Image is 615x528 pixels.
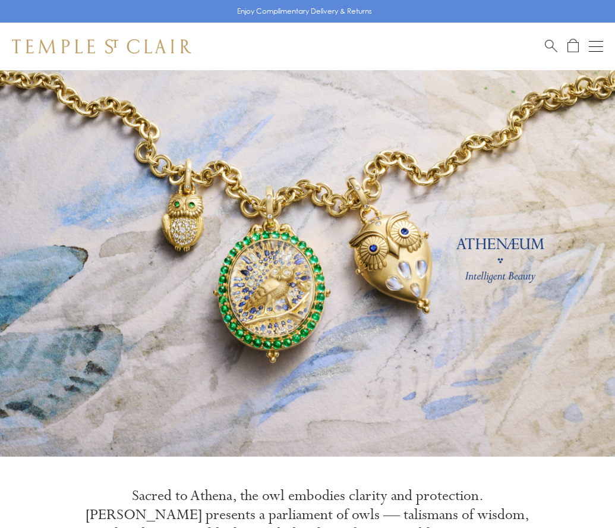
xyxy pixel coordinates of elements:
p: Enjoy Complimentary Delivery & Returns [237,5,372,17]
a: Open Shopping Bag [567,39,579,54]
a: Search [545,39,557,54]
button: Open navigation [589,39,603,54]
img: Temple St. Clair [12,39,191,54]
